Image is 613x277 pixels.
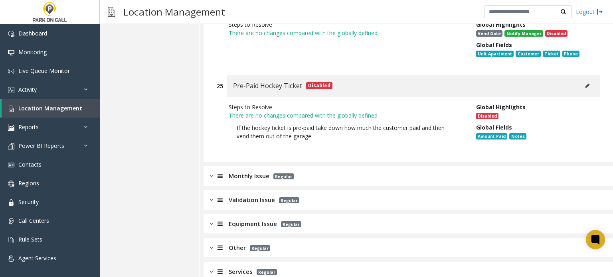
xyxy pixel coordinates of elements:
span: Pre-Paid Hockey Ticket [233,81,302,91]
h3: Location Management [119,2,229,22]
img: 'icon' [8,181,14,187]
span: Disabled [476,113,498,119]
span: Call Centers [18,217,49,224]
span: Validation Issue [229,195,275,204]
span: Equipment Issue [229,219,277,228]
img: pageIcon [108,2,115,22]
img: 'icon' [8,31,14,37]
span: Rule Sets [18,236,42,243]
img: 'icon' [8,255,14,262]
div: Steps to Resolve [229,103,464,111]
span: Global Highlights [476,21,526,28]
span: Security [18,198,39,206]
p: There are no changes compared with the globally defined [229,111,464,120]
span: Other [229,243,246,252]
span: Regular [250,245,270,251]
a: Location Management [2,99,100,118]
img: 'icon' [8,237,14,243]
img: closed [210,195,214,204]
img: 'icon' [8,49,14,56]
span: Amount Paid [476,133,507,139]
img: 'icon' [8,68,14,75]
span: Monitoring [18,48,47,56]
span: Regular [273,173,294,179]
img: 'icon' [8,218,14,224]
span: Global Fields [476,41,512,49]
span: Notes [509,133,526,139]
img: 'icon' [8,87,14,93]
span: Global Highlights [476,103,526,111]
span: Regions [18,179,39,187]
img: closed [210,243,214,252]
p: If the hockey ticket is pre-paid take down how much the customer paid and then vend them out of t... [229,120,464,144]
img: logout [597,8,603,16]
span: Regular [281,221,301,227]
img: 'icon' [8,143,14,149]
span: Regular [279,197,299,203]
span: Live Queue Monitor [18,67,70,75]
img: closed [210,267,214,276]
p: There are no changes compared with the globally defined [229,29,464,37]
span: Activity [18,86,37,93]
span: Contacts [18,161,42,168]
img: closed [210,219,214,228]
img: 'icon' [8,106,14,112]
span: Disabled [306,82,332,89]
span: Monthly Issue [229,171,269,181]
img: 'icon' [8,199,14,206]
span: Location Management [18,104,82,112]
span: Services [229,267,253,276]
span: Power BI Reports [18,142,64,149]
span: Reports [18,123,39,131]
img: 'icon' [8,162,14,168]
img: closed [210,171,214,181]
span: Customer [516,51,540,57]
span: Regular [257,269,277,275]
span: Vend Gate [476,30,502,37]
span: Global Fields [476,124,512,131]
img: 'icon' [8,124,14,131]
a: Logout [576,8,603,16]
span: Dashboard [18,29,47,37]
div: Steps to Resolve [229,20,464,29]
span: Notify Manager [504,30,543,37]
span: Unit Apartment [476,51,514,57]
span: Agent Services [18,254,56,262]
span: Disabled [545,30,568,37]
span: Phone [562,51,579,57]
span: Ticket [543,51,560,57]
div: 25 [217,82,223,90]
